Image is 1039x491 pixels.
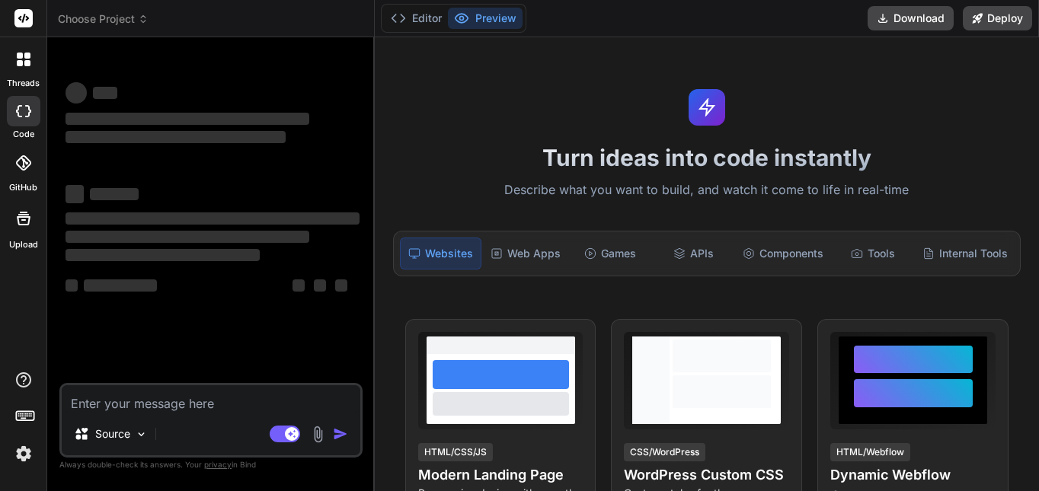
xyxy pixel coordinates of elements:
[418,443,493,461] div: HTML/CSS/JS
[66,82,87,104] span: ‌
[963,6,1032,30] button: Deploy
[95,426,130,442] p: Source
[84,279,157,292] span: ‌
[335,279,347,292] span: ‌
[868,6,954,30] button: Download
[90,188,139,200] span: ‌
[385,8,448,29] button: Editor
[309,426,327,443] img: attachment
[9,181,37,194] label: GitHub
[66,249,260,261] span: ‌
[11,441,37,467] img: settings
[314,279,326,292] span: ‌
[7,77,40,90] label: threads
[830,443,910,461] div: HTML/Webflow
[59,458,363,472] p: Always double-check its answers. Your in Bind
[66,185,84,203] span: ‌
[66,212,360,225] span: ‌
[916,238,1014,269] div: Internal Tools
[624,443,705,461] div: CSS/WordPress
[624,464,789,486] h4: WordPress Custom CSS
[384,144,1030,171] h1: Turn ideas into code instantly
[66,279,78,292] span: ‌
[418,464,583,486] h4: Modern Landing Page
[66,231,309,243] span: ‌
[9,238,38,251] label: Upload
[570,238,651,269] div: Games
[13,128,34,141] label: code
[484,238,567,269] div: Web Apps
[293,279,305,292] span: ‌
[384,180,1030,200] p: Describe what you want to build, and watch it come to life in real-time
[66,113,309,125] span: ‌
[333,426,348,442] img: icon
[400,238,482,269] div: Websites
[58,11,149,27] span: Choose Project
[135,428,148,441] img: Pick Models
[833,238,913,269] div: Tools
[66,131,286,143] span: ‌
[737,238,830,269] div: Components
[204,460,232,469] span: privacy
[93,87,117,99] span: ‌
[448,8,523,29] button: Preview
[654,238,734,269] div: APIs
